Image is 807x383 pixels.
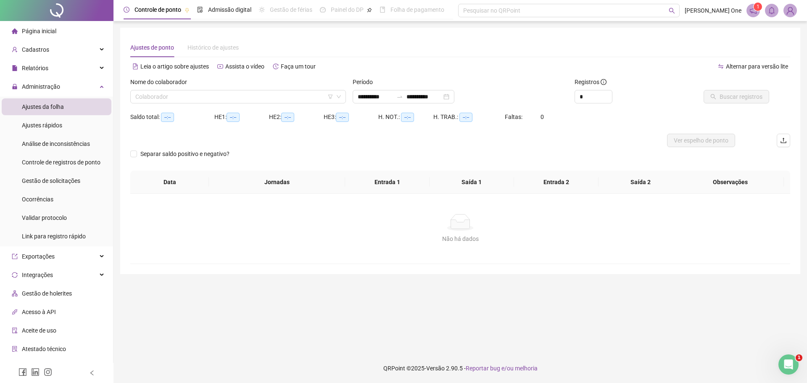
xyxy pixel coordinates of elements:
span: Admissão digital [208,6,251,13]
span: --:-- [227,113,240,122]
button: Ver espelho de ponto [667,134,735,147]
span: Folha de pagamento [390,6,444,13]
span: Faltas: [505,114,524,120]
span: 1 [757,4,760,10]
div: Saldo total: [130,112,214,122]
span: Validar protocolo [22,214,67,221]
span: Histórico de ajustes [187,44,239,51]
span: clock-circle [124,7,129,13]
span: Ocorrências [22,196,53,203]
span: Administração [22,83,60,90]
span: Reportar bug e/ou melhoria [466,365,538,372]
span: Registros [575,77,607,87]
span: history [273,63,279,69]
span: apartment [12,291,18,296]
span: --:-- [336,113,349,122]
span: Integrações [22,272,53,278]
span: home [12,28,18,34]
span: Atestado técnico [22,346,66,352]
div: HE 1: [214,112,269,122]
span: api [12,309,18,315]
th: Observações [677,171,784,194]
span: audit [12,328,18,333]
span: --:-- [281,113,294,122]
span: info-circle [601,79,607,85]
label: Nome do colaborador [130,77,193,87]
span: notification [749,7,757,14]
span: Gestão de solicitações [22,177,80,184]
span: instagram [44,368,52,376]
span: Cadastros [22,46,49,53]
span: file-text [132,63,138,69]
span: Versão [426,365,445,372]
span: Painel do DP [331,6,364,13]
span: lock [12,84,18,90]
span: left [89,370,95,376]
th: Jornadas [209,171,345,194]
span: Observações [683,177,777,187]
th: Entrada 2 [514,171,599,194]
span: file-done [197,7,203,13]
span: filter [328,94,333,99]
span: file [12,65,18,71]
th: Saída 1 [430,171,514,194]
span: upload [780,137,787,144]
span: bell [768,7,775,14]
span: 0 [541,114,544,120]
span: 1 [796,354,802,361]
span: Separar saldo positivo e negativo? [137,149,233,158]
th: Data [130,171,209,194]
span: Ajustes de ponto [130,44,174,51]
span: facebook [18,368,27,376]
span: export [12,254,18,259]
span: Ajustes da folha [22,103,64,110]
span: swap [718,63,724,69]
span: search [669,8,675,14]
th: Entrada 1 [345,171,430,194]
sup: 1 [754,3,762,11]
span: Ajustes rápidos [22,122,62,129]
span: dashboard [320,7,326,13]
button: Buscar registros [704,90,769,103]
span: Controle de ponto [134,6,181,13]
span: Acesso à API [22,309,56,315]
label: Período [353,77,378,87]
div: HE 2: [269,112,324,122]
span: Gestão de férias [270,6,312,13]
span: youtube [217,63,223,69]
span: swap-right [396,93,403,100]
span: solution [12,346,18,352]
span: Aceite de uso [22,327,56,334]
span: book [380,7,385,13]
div: Não há dados [140,234,780,243]
span: sync [12,272,18,278]
div: H. TRAB.: [433,112,505,122]
span: Assista o vídeo [225,63,264,70]
img: 88826 [784,4,796,17]
span: Página inicial [22,28,56,34]
span: Relatórios [22,65,48,71]
span: down [336,94,341,99]
iframe: Intercom live chat [778,354,799,375]
span: to [396,93,403,100]
span: [PERSON_NAME] One [685,6,741,15]
span: Gestão de holerites [22,290,72,297]
span: Faça um tour [281,63,316,70]
div: H. NOT.: [378,112,433,122]
span: Controle de registros de ponto [22,159,100,166]
span: Análise de inconsistências [22,140,90,147]
th: Saída 2 [599,171,683,194]
span: Leia o artigo sobre ajustes [140,63,209,70]
span: --:-- [459,113,472,122]
span: pushpin [367,8,372,13]
span: user-add [12,47,18,53]
div: HE 3: [324,112,378,122]
span: linkedin [31,368,40,376]
span: --:-- [161,113,174,122]
span: --:-- [401,113,414,122]
span: sun [259,7,265,13]
span: Exportações [22,253,55,260]
span: pushpin [185,8,190,13]
span: Alternar para versão lite [726,63,788,70]
span: Link para registro rápido [22,233,86,240]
